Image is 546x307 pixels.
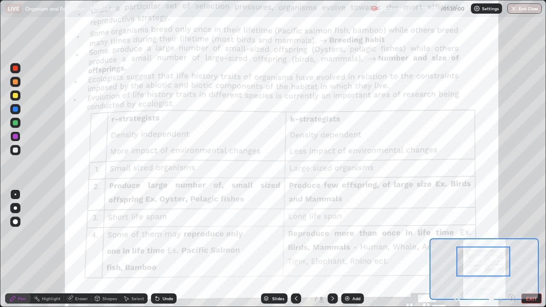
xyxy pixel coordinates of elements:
div: / [315,296,317,301]
div: Undo [163,296,173,301]
p: LIVE [8,5,19,12]
div: Select [131,296,144,301]
button: End Class [507,3,542,14]
button: EXIT [521,293,542,304]
img: end-class-cross [510,5,517,12]
div: 8 [305,296,313,301]
div: Highlight [42,296,61,301]
img: recording.375f2c34.svg [371,5,378,12]
div: Pen [18,296,26,301]
p: Settings [482,6,499,11]
p: Organism and Population - Population [25,5,116,12]
div: Eraser [75,296,88,301]
img: class-settings-icons [473,5,480,12]
p: Recording [380,6,404,12]
div: Shapes [102,296,117,301]
div: 8 [319,295,324,302]
div: Slides [272,296,284,301]
div: Add [352,296,360,301]
img: add-slide-button [344,295,351,302]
